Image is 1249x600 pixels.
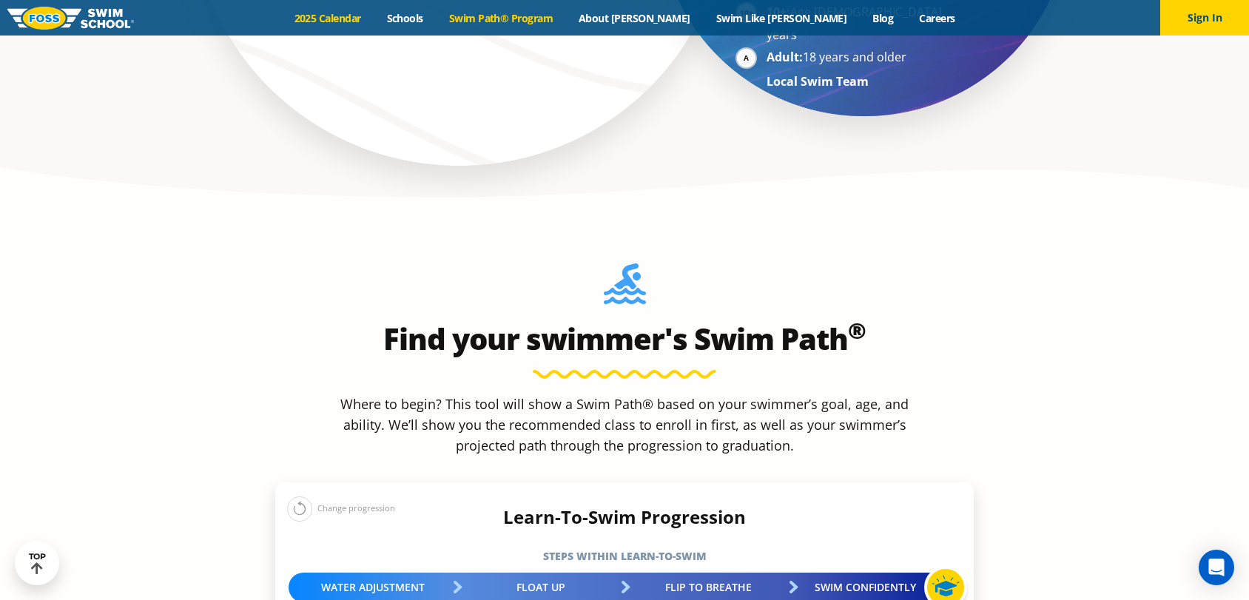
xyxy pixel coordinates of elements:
[334,394,915,456] p: Where to begin? This tool will show a Swim Path® based on your swimmer’s goal, age, and ability. ...
[566,11,704,25] a: About [PERSON_NAME]
[767,47,948,70] li: 18 years and older
[275,507,974,527] h4: Learn-To-Swim Progression
[848,315,866,345] sup: ®
[767,73,869,90] strong: Local Swim Team
[275,546,974,567] h5: Steps within Learn-to-Swim
[287,496,395,522] div: Change progression
[436,11,565,25] a: Swim Path® Program
[7,7,134,30] img: FOSS Swim School Logo
[906,11,968,25] a: Careers
[703,11,860,25] a: Swim Like [PERSON_NAME]
[281,11,374,25] a: 2025 Calendar
[767,49,803,65] strong: Adult:
[29,552,46,575] div: TOP
[275,321,974,357] h2: Find your swimmer's Swim Path
[604,263,646,314] img: Foss-Location-Swimming-Pool-Person.svg
[1199,550,1234,585] div: Open Intercom Messenger
[374,11,436,25] a: Schools
[860,11,906,25] a: Blog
